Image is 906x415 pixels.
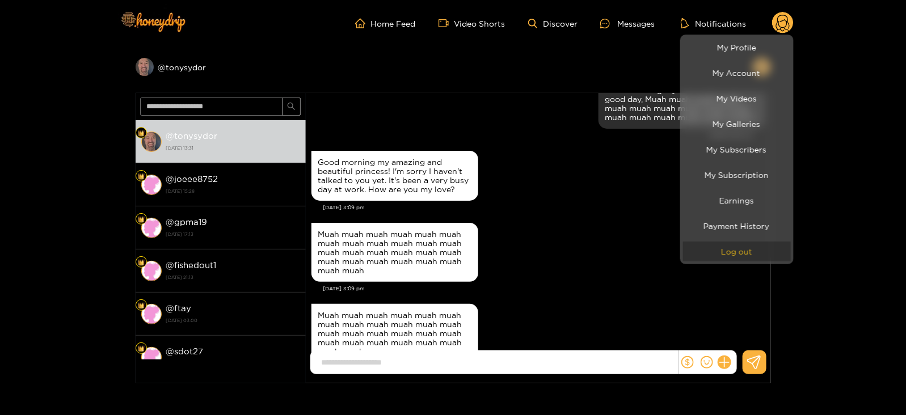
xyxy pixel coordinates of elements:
a: My Subscription [683,165,791,185]
a: My Subscribers [683,139,791,159]
a: My Videos [683,88,791,108]
a: My Account [683,63,791,83]
a: Earnings [683,190,791,210]
a: My Profile [683,37,791,57]
button: Log out [683,242,791,261]
a: Payment History [683,216,791,236]
a: My Galleries [683,114,791,134]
